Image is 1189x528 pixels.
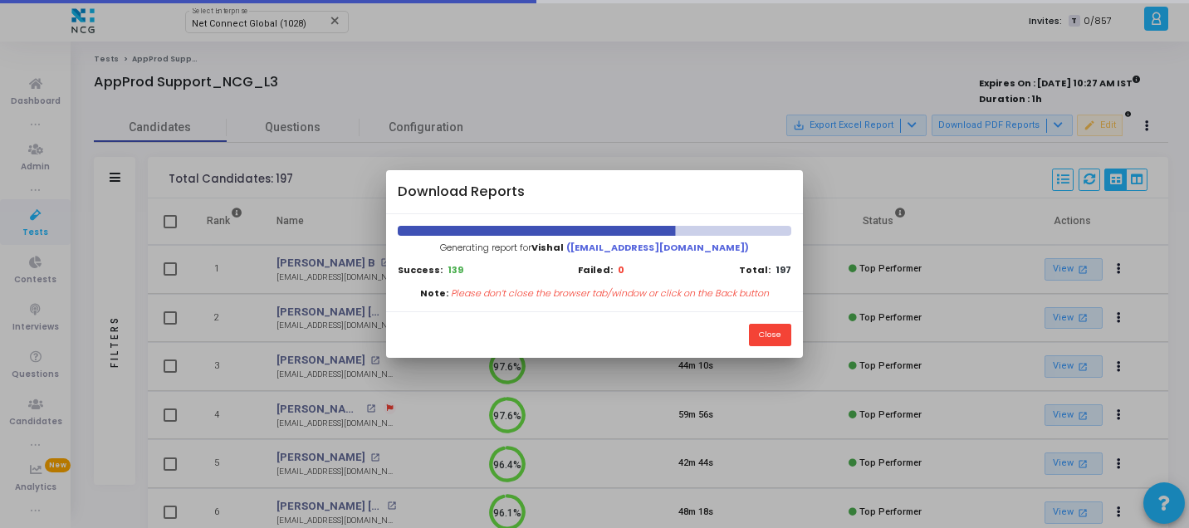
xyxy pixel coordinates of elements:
b: 0 [618,263,624,277]
b: 197 [776,263,791,276]
span: ([EMAIL_ADDRESS][DOMAIN_NAME]) [566,241,749,254]
p: Please don’t close the browser tab/window or click on the Back button [451,286,769,301]
button: Close [749,324,791,346]
span: Generating report for [440,241,749,254]
b: Total: [739,263,771,276]
h4: Download Reports [398,182,525,203]
b: Note: [420,286,448,301]
b: 139 [448,263,463,276]
span: Vishal [531,241,564,254]
b: Success: [398,263,443,276]
b: Failed: [578,263,613,277]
